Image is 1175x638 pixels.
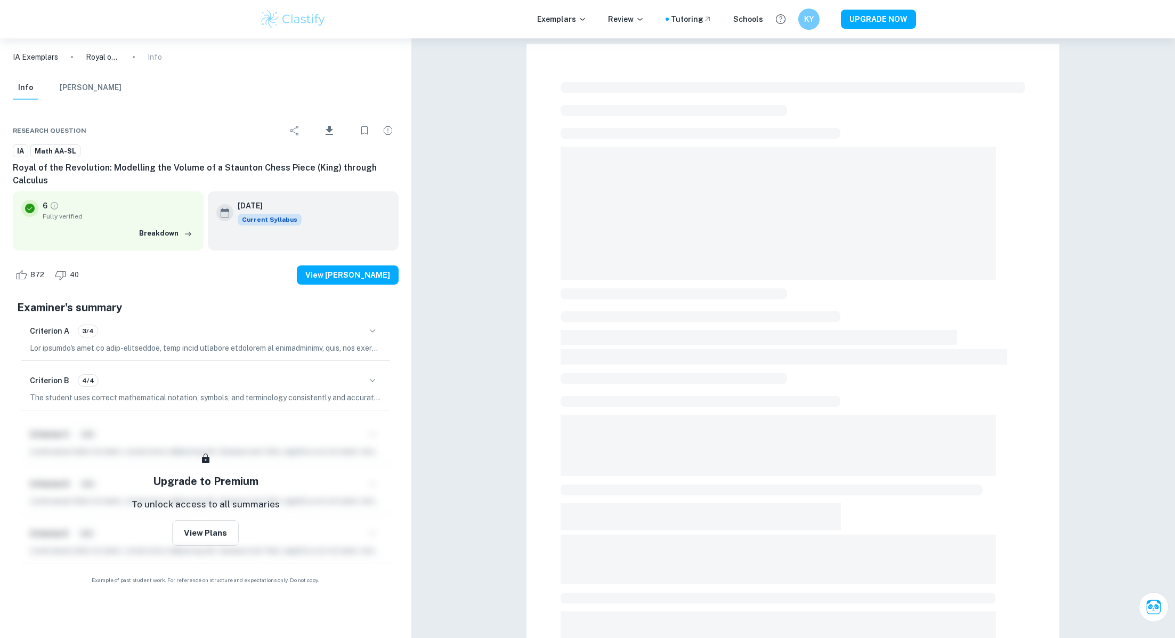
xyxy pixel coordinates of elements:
[841,10,916,29] button: UPGRADE NOW
[13,144,28,158] a: IA
[238,214,302,225] span: Current Syllabus
[798,9,820,30] button: KY
[13,126,86,135] span: Research question
[17,300,394,316] h5: Examiner's summary
[153,473,258,489] h5: Upgrade to Premium
[30,325,69,337] h6: Criterion A
[354,120,375,141] div: Bookmark
[238,214,302,225] div: This exemplar is based on the current syllabus. Feel free to refer to it for inspiration/ideas wh...
[30,392,382,403] p: The student uses correct mathematical notation, symbols, and terminology consistently and accurat...
[537,13,587,25] p: Exemplars
[13,161,399,187] h6: Royal of the Revolution: Modelling the Volume of a Staunton Chess Piece (King) through Calculus
[13,576,399,584] span: Example of past student work. For reference on structure and expectations only. Do not copy.
[25,270,50,280] span: 872
[78,376,98,385] span: 4/4
[260,9,327,30] img: Clastify logo
[377,120,399,141] div: Report issue
[60,76,121,100] button: [PERSON_NAME]
[608,13,644,25] p: Review
[13,146,28,157] span: IA
[30,375,69,386] h6: Criterion B
[1139,592,1169,622] button: Ask Clai
[50,201,59,211] a: Grade fully verified
[136,225,195,241] button: Breakdown
[13,76,38,100] button: Info
[86,51,120,63] p: Royal of the Revolution: Modelling the Volume of a Staunton Chess Piece (King) through Calculus
[30,144,80,158] a: Math AA-SL
[307,117,352,144] div: Download
[13,266,50,284] div: Like
[30,342,382,354] p: Lor ipsumdo's amet co adip-elitseddoe, temp incid utlabore etdolorem al enimadminimv, quis, nos e...
[733,13,763,25] a: Schools
[43,200,47,212] p: 6
[78,326,98,336] span: 3/4
[132,498,280,512] p: To unlock access to all summaries
[284,120,305,141] div: Share
[238,200,293,212] h6: [DATE]
[31,146,80,157] span: Math AA-SL
[772,10,790,28] button: Help and Feedback
[172,520,239,546] button: View Plans
[297,265,399,285] button: View [PERSON_NAME]
[803,13,815,25] h6: KY
[52,266,85,284] div: Dislike
[43,212,195,221] span: Fully verified
[13,51,58,63] a: IA Exemplars
[148,51,162,63] p: Info
[671,13,712,25] a: Tutoring
[64,270,85,280] span: 40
